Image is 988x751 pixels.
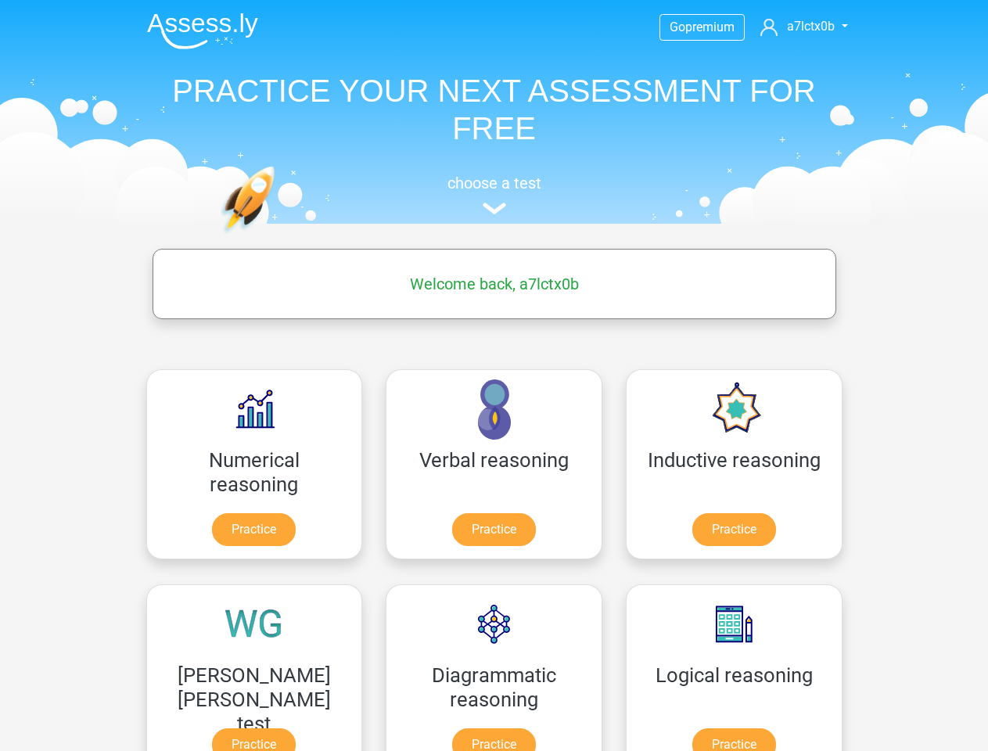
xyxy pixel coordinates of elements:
h1: PRACTICE YOUR NEXT ASSESSMENT FOR FREE [135,72,854,147]
h5: choose a test [135,174,854,192]
a: Gopremium [660,16,744,38]
a: Practice [692,513,776,546]
a: a7lctx0b [754,17,853,36]
h5: Welcome back, a7lctx0b [160,275,828,293]
span: Go [670,20,685,34]
a: Practice [452,513,536,546]
img: assessment [483,203,506,214]
img: Assessly [147,13,258,49]
img: practice [221,166,336,307]
a: choose a test [135,174,854,215]
span: a7lctx0b [787,19,835,34]
a: Practice [212,513,296,546]
span: premium [685,20,735,34]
